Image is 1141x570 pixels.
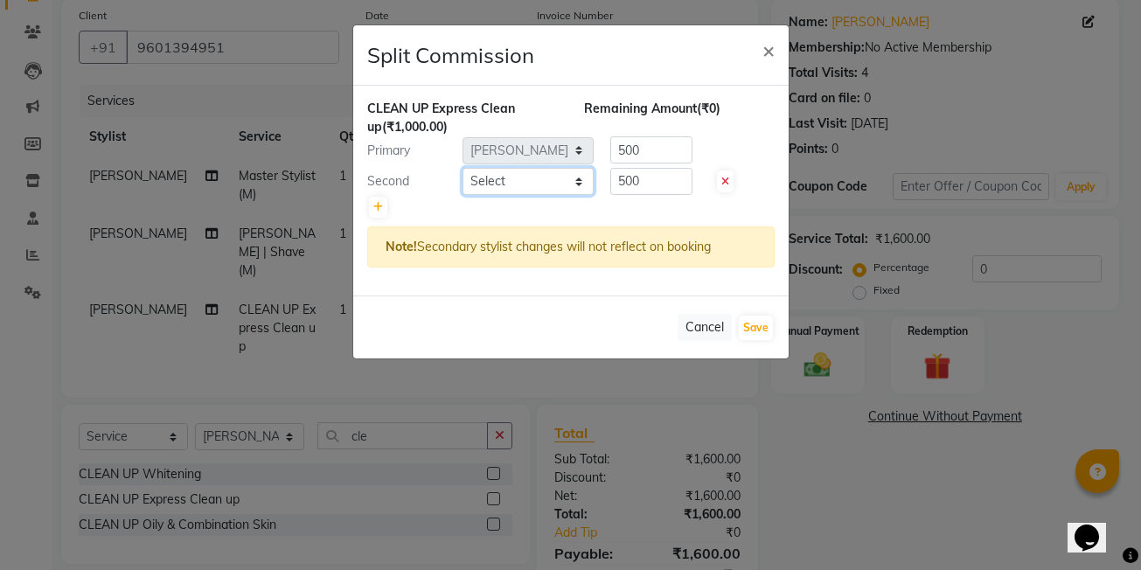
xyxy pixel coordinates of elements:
[762,37,775,63] span: ×
[382,119,448,135] span: (₹1,000.00)
[367,226,775,268] div: Secondary stylist changes will not reflect on booking
[1068,500,1124,553] iframe: chat widget
[739,316,773,340] button: Save
[678,314,732,341] button: Cancel
[697,101,720,116] span: (₹0)
[354,142,463,160] div: Primary
[748,25,789,74] button: Close
[367,39,534,71] h4: Split Commission
[354,172,463,191] div: Second
[367,101,515,135] span: CLEAN UP Express Clean up
[584,101,697,116] span: Remaining Amount
[386,239,417,254] strong: Note!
